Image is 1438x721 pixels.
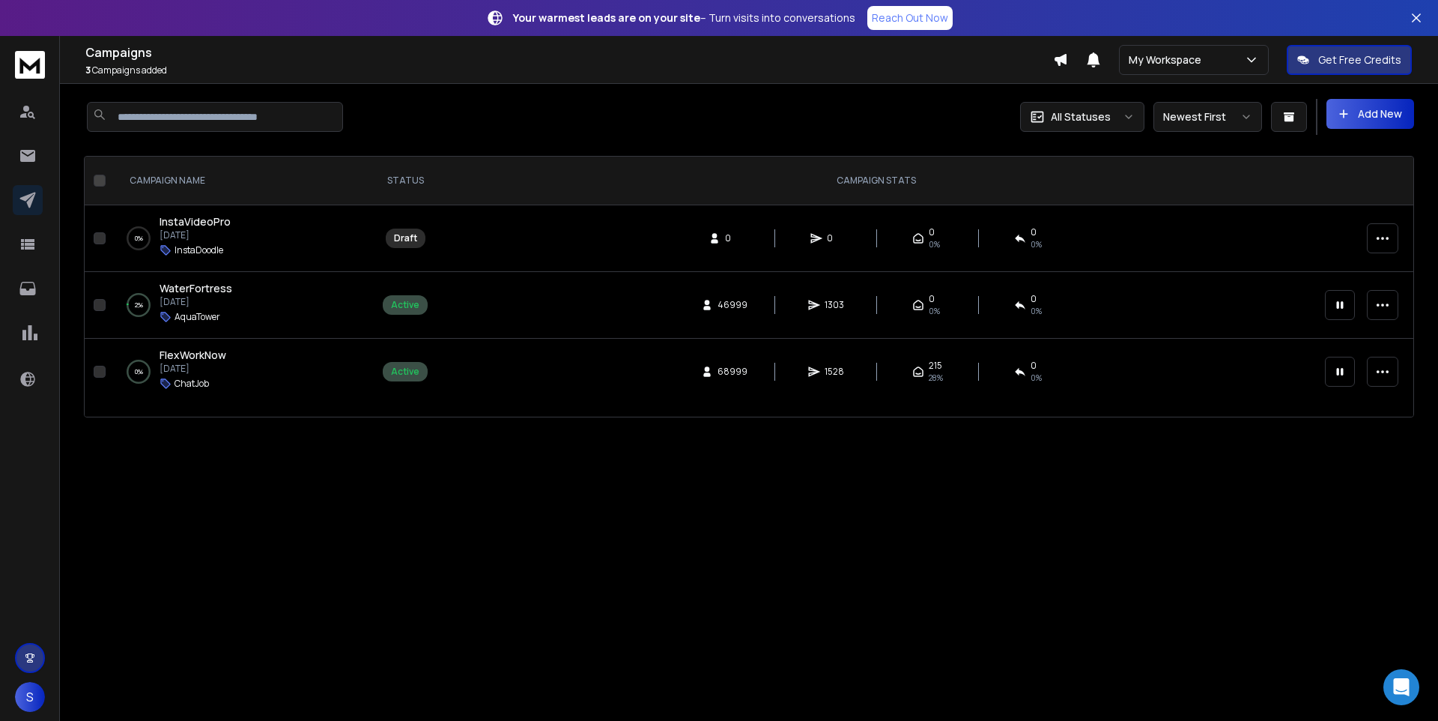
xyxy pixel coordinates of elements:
span: 0 % [1031,372,1042,384]
img: logo [15,51,45,79]
p: Get Free Credits [1318,52,1401,67]
div: Active [391,299,419,311]
p: AquaTower [175,311,220,323]
span: 0 [929,293,935,305]
button: S [15,682,45,712]
span: 0 [1031,360,1037,372]
th: CAMPAIGN NAME [112,157,374,205]
span: 1528 [825,366,844,378]
p: 0 % [135,231,143,246]
span: 1303 [825,299,844,311]
span: 0 % [1031,305,1042,317]
td: 0%InstaVideoPro[DATE]InstaDoodle [112,205,374,272]
p: – Turn visits into conversations [513,10,855,25]
button: Newest First [1153,102,1262,132]
span: 28 % [929,372,943,384]
p: [DATE] [160,296,232,308]
p: InstaDoodle [175,244,223,256]
p: [DATE] [160,363,226,375]
span: WaterFortress [160,281,232,295]
th: STATUS [374,157,437,205]
p: ChatJob [175,378,209,390]
a: FlexWorkNow [160,348,226,363]
p: All Statuses [1051,109,1111,124]
span: 0 [1031,293,1037,305]
span: 68999 [718,366,747,378]
a: InstaVideoPro [160,214,231,229]
span: 0 [725,232,740,244]
p: [DATE] [160,229,231,241]
span: InstaVideoPro [160,214,231,229]
div: Draft [394,232,417,244]
strong: Your warmest leads are on your site [513,10,700,25]
a: WaterFortress [160,281,232,296]
th: CAMPAIGN STATS [437,157,1316,205]
span: 0 [827,232,842,244]
span: 3 [85,64,91,76]
td: 2%WaterFortress[DATE]AquaTower [112,272,374,339]
span: 0% [1031,238,1042,250]
button: Add New [1326,99,1414,129]
span: 0 % [929,305,940,317]
p: 2 % [135,298,143,313]
td: 0%FlexWorkNow[DATE]ChatJob [112,339,374,405]
p: My Workspace [1129,52,1207,67]
div: Active [391,366,419,378]
span: 46999 [718,299,747,311]
span: FlexWorkNow [160,348,226,362]
span: 0 [929,226,935,238]
span: 0% [929,238,940,250]
span: 215 [929,360,942,372]
div: Open Intercom Messenger [1383,669,1419,705]
span: 0 [1031,226,1037,238]
button: Get Free Credits [1287,45,1412,75]
p: Campaigns added [85,64,1053,76]
p: 0 % [135,364,143,379]
p: Reach Out Now [872,10,948,25]
a: Reach Out Now [867,6,953,30]
h1: Campaigns [85,43,1053,61]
